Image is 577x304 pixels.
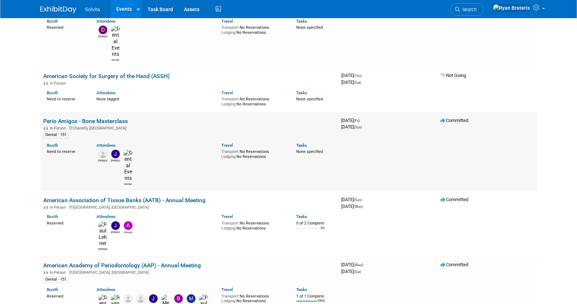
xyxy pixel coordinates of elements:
div: None tagged [96,95,216,102]
td: 0% [321,226,325,236]
span: None specified [296,25,323,30]
a: Attendees [96,214,116,219]
span: Lodging: [221,30,236,35]
span: (Wed) [354,205,363,209]
span: Transport: [221,149,240,154]
span: - [364,262,365,267]
a: Attendees [96,143,116,148]
img: Dental Events [123,150,132,182]
a: Booth [47,214,58,219]
div: David Busenhart [98,34,107,38]
img: Ron Mercier [124,294,132,303]
span: Lodging: [221,154,236,159]
span: [DATE] [341,80,361,85]
a: Booth [47,90,58,95]
a: American Academy of Periodontology (AAP) - Annual Meeting [43,262,201,269]
span: - [363,73,364,78]
span: (Sun) [354,125,362,129]
a: Tasks [296,143,307,148]
img: Lisa Stratton [136,294,145,303]
a: Travel [221,19,233,24]
img: In-Person Event [44,81,48,85]
a: Travel [221,287,233,292]
div: Reserved [47,219,86,226]
span: [DATE] [341,118,362,123]
a: Tasks [296,19,307,24]
a: American Society for Surgery of the Hand (ASSH) [43,73,170,80]
div: [GEOGRAPHIC_DATA], [GEOGRAPHIC_DATA] [43,269,335,275]
span: (Sat) [354,270,361,274]
a: Travel [221,143,233,148]
div: Reserved [47,292,86,299]
span: In-Person [50,270,68,275]
span: In-Person [50,81,68,86]
span: Search [460,7,477,12]
span: (Sun) [354,198,362,202]
span: None specified [296,149,323,154]
img: Brandon Woods [174,294,183,303]
img: David Busenhart [99,26,107,34]
div: Kandace Gammon [98,158,107,163]
span: Transport: [221,25,240,30]
span: Transport: [221,294,240,299]
span: (Wed) [354,263,363,267]
span: None specified [296,97,323,101]
div: Jeremy Northcutt [111,158,120,163]
a: Tasks [296,214,307,219]
div: Jeremy Wofford [111,230,120,234]
div: Dental Events [123,182,132,186]
span: In-Person [50,205,68,210]
span: [DATE] [341,262,365,267]
div: Dental - 151 [43,132,69,138]
span: Committed [441,262,468,267]
span: Lodging: [221,102,236,106]
span: [DATE] [341,197,364,202]
img: In-Person Event [44,126,48,130]
span: - [361,118,362,123]
span: [DATE] [341,73,364,78]
span: (Sat) [354,81,361,85]
a: Tasks [296,90,307,95]
span: Lodging: [221,226,236,231]
span: Not Going [441,73,466,78]
a: Tasks [296,287,307,292]
span: (Thu) [354,74,362,78]
img: ExhibitDay [40,6,76,13]
div: Dental - 151 [43,276,69,283]
a: Attendees [96,19,116,24]
div: Aireyon Guy [123,230,132,234]
img: Matthew Burns [187,294,195,303]
img: In-Person Event [44,205,48,209]
span: Transport: [221,221,240,226]
span: Committed [441,197,468,202]
div: 0 of 2 Complete [296,221,335,226]
img: Dental Events [111,26,120,58]
div: No Reservations No Reservations [221,292,285,304]
div: No Reservations No Reservations [221,24,285,35]
div: No Reservations No Reservations [221,219,285,231]
div: 1 of 1 Complete [296,294,335,299]
div: Need to reserve [47,95,86,102]
span: Committed [441,118,468,123]
a: Perio Amigos - Bone Masterclass [43,118,128,124]
span: Solvita [85,6,100,12]
span: Lodging: [221,299,236,303]
img: Ryan Brateris [493,4,530,12]
div: No Reservations No Reservations [221,95,285,106]
span: - [363,197,364,202]
a: Attendees [96,287,116,292]
img: Paul Lehner [98,221,107,247]
div: Dental Events [111,58,120,62]
span: [DATE] [341,124,362,130]
img: In-Person Event [44,270,48,274]
span: [DATE] [341,269,361,274]
a: Booth [47,19,58,24]
a: Travel [221,90,233,95]
img: Aireyon Guy [124,221,132,230]
span: In-Person [50,126,68,131]
span: (Fri) [354,119,360,123]
span: [DATE] [341,204,363,209]
img: Jeremy Northcutt [149,294,158,303]
img: Jeremy Wofford [111,221,120,230]
div: Chantilly, [GEOGRAPHIC_DATA] [43,125,335,131]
